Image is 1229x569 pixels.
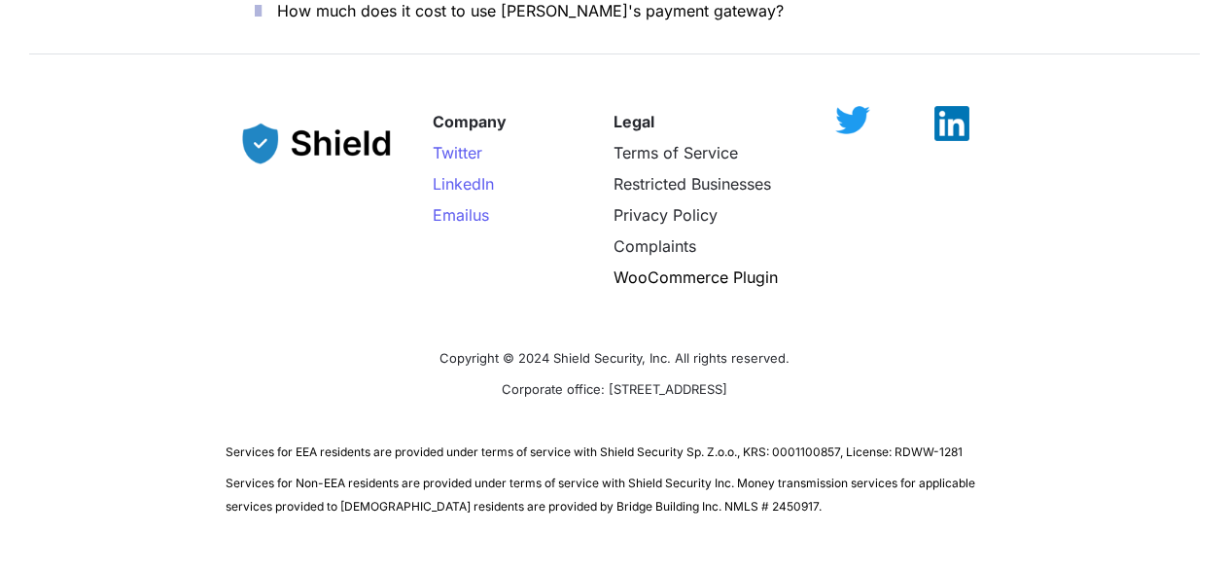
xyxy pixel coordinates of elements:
span: Email [433,205,473,225]
span: How much does it cost to use [PERSON_NAME]'s payment gateway? [277,1,784,20]
a: Twitter [433,143,482,162]
strong: Legal [614,112,654,131]
a: WooCommerce Plugin [614,267,778,287]
a: Emailus [433,205,489,225]
a: Privacy Policy [614,205,718,225]
a: LinkedIn [433,174,494,194]
a: Terms of Service [614,143,738,162]
span: Copyright © 2024 Shield Security, Inc. All rights reserved. [439,350,790,366]
strong: Company [433,112,507,131]
a: Restricted Businesses [614,174,771,194]
span: us [473,205,489,225]
span: Services for Non-EEA residents are provided under terms of service with Shield Security Inc. Mone... [226,476,978,514]
span: Corporate office: [STREET_ADDRESS] [502,381,727,397]
span: Services for EEA residents are provided under terms of service with Shield Security Sp. Z.o.o., K... [226,445,963,459]
a: Complaints [614,236,696,256]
